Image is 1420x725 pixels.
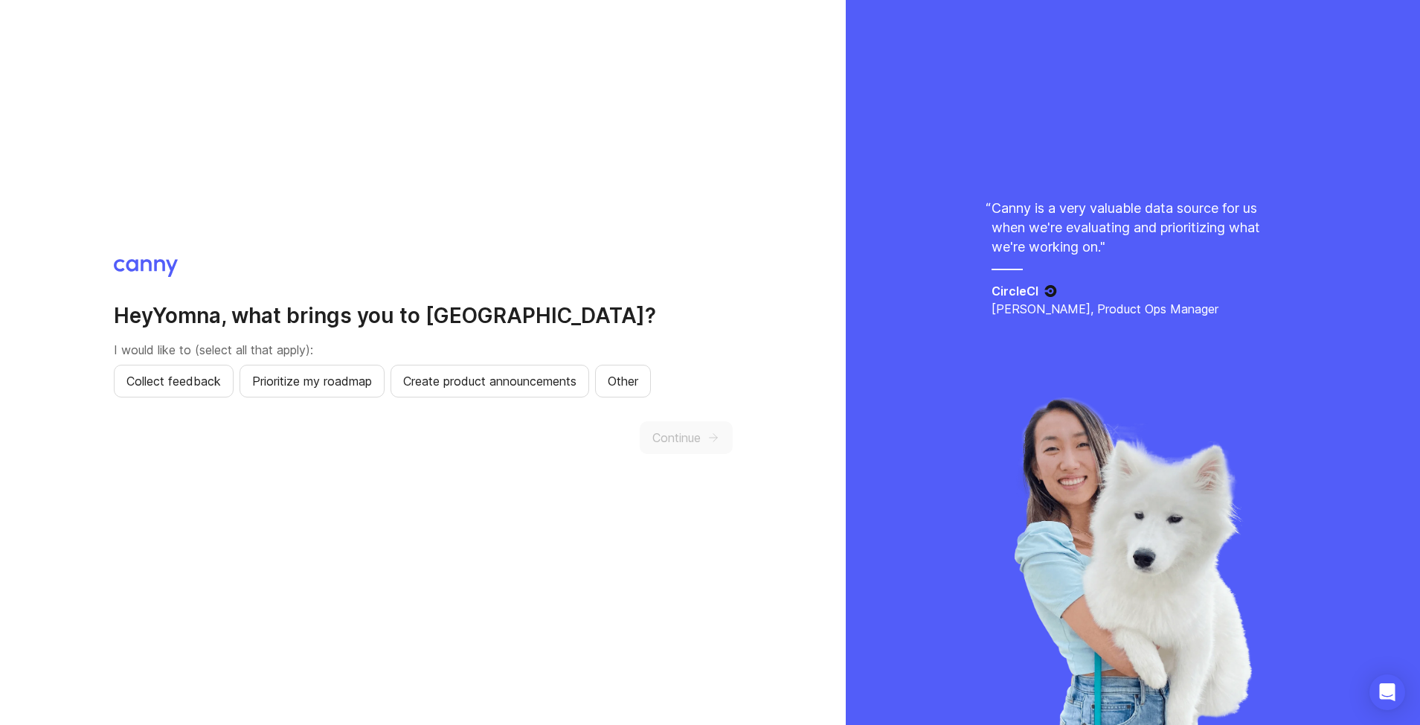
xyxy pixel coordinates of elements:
h5: CircleCI [992,282,1038,300]
button: Other [595,365,651,397]
button: Create product announcements [391,365,589,397]
span: Prioritize my roadmap [252,372,372,390]
button: Continue [640,421,733,454]
img: CircleCI logo [1044,285,1057,297]
span: Continue [652,429,701,447]
div: Open Intercom Messenger [1369,674,1405,710]
h2: Hey Yomna , what brings you to [GEOGRAPHIC_DATA]? [114,302,733,329]
img: liya-429d2be8cea6414bfc71c507a98abbfa.webp [1012,397,1254,725]
span: Create product announcements [403,372,576,390]
p: I would like to (select all that apply): [114,341,733,359]
img: Canny logo [114,259,179,277]
span: Collect feedback [126,372,221,390]
button: Prioritize my roadmap [240,365,385,397]
button: Collect feedback [114,365,234,397]
span: Other [608,372,638,390]
p: Canny is a very valuable data source for us when we're evaluating and prioritizing what we're wor... [992,199,1274,257]
p: [PERSON_NAME], Product Ops Manager [992,300,1274,318]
